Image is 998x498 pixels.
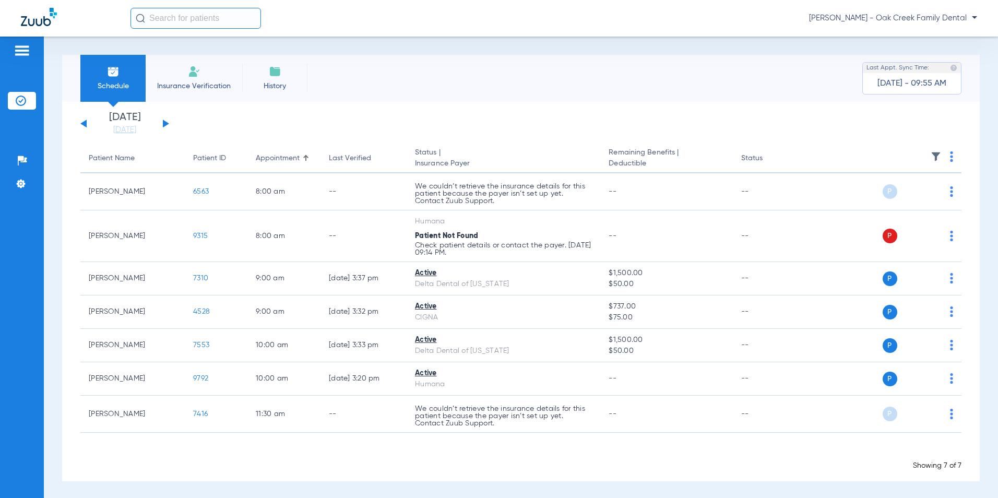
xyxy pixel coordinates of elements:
div: Chat Widget [946,448,998,498]
td: 10:00 AM [247,362,320,396]
span: -- [609,375,616,382]
td: 8:00 AM [247,210,320,262]
td: 9:00 AM [247,295,320,329]
img: Manual Insurance Verification [188,65,200,78]
p: We couldn’t retrieve the insurance details for this patient because the payer isn’t set up yet. C... [415,405,592,427]
div: Patient ID [193,153,239,164]
span: 9792 [193,375,208,382]
span: Insurance Payer [415,158,592,169]
span: 4528 [193,308,210,315]
td: -- [320,396,407,433]
span: P [883,372,897,386]
td: [PERSON_NAME] [80,295,185,329]
img: group-dot-blue.svg [950,273,953,283]
span: -- [609,410,616,418]
img: group-dot-blue.svg [950,373,953,384]
td: -- [733,329,803,362]
td: -- [320,210,407,262]
span: -- [609,232,616,240]
img: group-dot-blue.svg [950,409,953,419]
img: group-dot-blue.svg [950,186,953,197]
td: -- [320,173,407,210]
span: 9315 [193,232,208,240]
span: Last Appt. Sync Time: [866,63,929,73]
span: $1,500.00 [609,268,724,279]
td: [PERSON_NAME] [80,173,185,210]
td: 8:00 AM [247,173,320,210]
img: last sync help info [950,64,957,72]
span: Insurance Verification [153,81,234,91]
div: Last Verified [329,153,371,164]
td: -- [733,295,803,329]
a: [DATE] [93,125,156,135]
span: $50.00 [609,346,724,357]
img: filter.svg [931,151,941,162]
td: -- [733,262,803,295]
div: CIGNA [415,312,592,323]
div: Patient Name [89,153,135,164]
td: [DATE] 3:33 PM [320,329,407,362]
span: Schedule [88,81,138,91]
td: [DATE] 3:32 PM [320,295,407,329]
span: $50.00 [609,279,724,290]
span: 7310 [193,275,208,282]
p: We couldn’t retrieve the insurance details for this patient because the payer isn’t set up yet. C... [415,183,592,205]
th: Status | [407,144,600,173]
span: 6563 [193,188,209,195]
div: Delta Dental of [US_STATE] [415,279,592,290]
div: Humana [415,216,592,227]
span: 7553 [193,341,209,349]
span: Patient Not Found [415,232,478,240]
span: [PERSON_NAME] - Oak Creek Family Dental [809,13,977,23]
span: History [250,81,300,91]
span: P [883,271,897,286]
div: Delta Dental of [US_STATE] [415,346,592,357]
div: Active [415,301,592,312]
th: Remaining Benefits | [600,144,732,173]
img: group-dot-blue.svg [950,306,953,317]
span: $75.00 [609,312,724,323]
div: Active [415,268,592,279]
td: [PERSON_NAME] [80,329,185,362]
span: P [883,407,897,421]
img: History [269,65,281,78]
div: Patient Name [89,153,176,164]
div: Active [415,335,592,346]
span: $1,500.00 [609,335,724,346]
td: -- [733,173,803,210]
span: $737.00 [609,301,724,312]
img: hamburger-icon [14,44,30,57]
td: [DATE] 3:20 PM [320,362,407,396]
img: group-dot-blue.svg [950,231,953,241]
span: 7416 [193,410,208,418]
div: Appointment [256,153,312,164]
td: -- [733,362,803,396]
td: 9:00 AM [247,262,320,295]
li: [DATE] [93,112,156,135]
span: Showing 7 of 7 [913,462,961,469]
td: [PERSON_NAME] [80,210,185,262]
span: P [883,184,897,199]
img: Schedule [107,65,120,78]
p: Check patient details or contact the payer. [DATE] 09:14 PM. [415,242,592,256]
td: [PERSON_NAME] [80,396,185,433]
span: P [883,338,897,353]
div: Patient ID [193,153,226,164]
span: P [883,305,897,319]
div: Appointment [256,153,300,164]
td: 10:00 AM [247,329,320,362]
td: [DATE] 3:37 PM [320,262,407,295]
img: Search Icon [136,14,145,23]
span: Deductible [609,158,724,169]
span: [DATE] - 09:55 AM [877,78,946,89]
span: -- [609,188,616,195]
td: [PERSON_NAME] [80,262,185,295]
div: Humana [415,379,592,390]
td: 11:30 AM [247,396,320,433]
div: Active [415,368,592,379]
td: [PERSON_NAME] [80,362,185,396]
th: Status [733,144,803,173]
td: -- [733,396,803,433]
img: Zuub Logo [21,8,57,26]
td: -- [733,210,803,262]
